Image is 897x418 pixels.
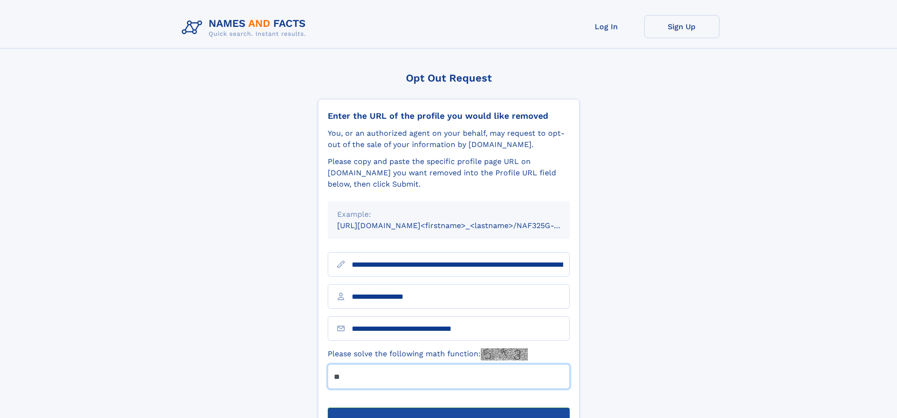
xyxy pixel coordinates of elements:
[337,221,588,230] small: [URL][DOMAIN_NAME]<firstname>_<lastname>/NAF325G-xxxxxxxx
[337,209,560,220] div: Example:
[328,348,528,361] label: Please solve the following math function:
[318,72,580,84] div: Opt Out Request
[178,15,314,41] img: Logo Names and Facts
[328,128,570,150] div: You, or an authorized agent on your behalf, may request to opt-out of the sale of your informatio...
[569,15,644,38] a: Log In
[644,15,719,38] a: Sign Up
[328,156,570,190] div: Please copy and paste the specific profile page URL on [DOMAIN_NAME] you want removed into the Pr...
[328,111,570,121] div: Enter the URL of the profile you would like removed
